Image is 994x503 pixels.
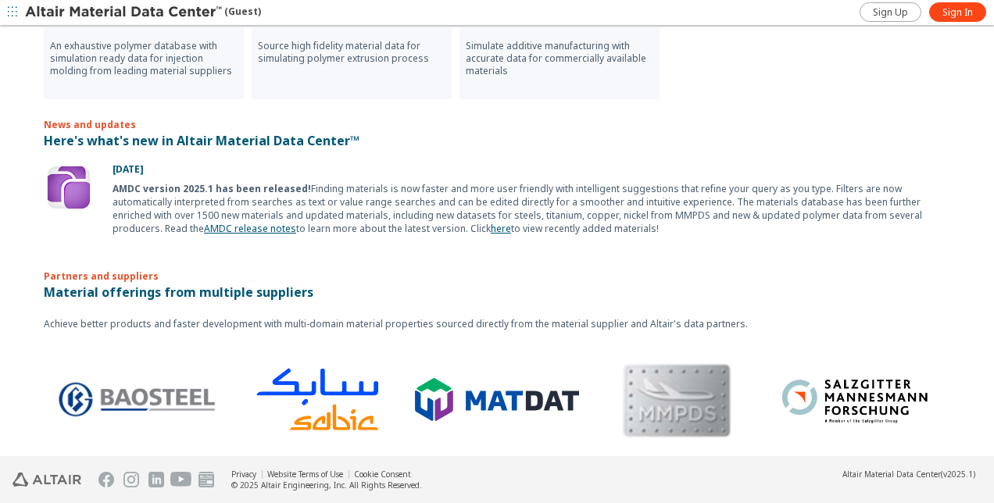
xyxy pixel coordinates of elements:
[231,480,422,491] div: © 2025 Altair Engineering, Inc. All Rights Reserved.
[774,369,939,431] img: Logo - Salzgitter
[231,469,256,480] a: Privacy
[44,244,950,283] p: Partners and suppliers
[929,2,986,22] a: Sign In
[595,344,759,456] img: MMPDS Logo
[25,5,224,20] img: Altair Material Data Center
[491,222,511,235] a: here
[50,40,238,77] p: An exhaustive polymer database with simulation ready data for injection molding from leading mate...
[860,2,921,22] a: Sign Up
[44,283,950,301] p: Material offerings from multiple suppliers
[44,317,950,330] p: Achieve better products and faster development with multi-domain material properties sourced dire...
[113,162,950,176] p: [DATE]
[113,182,950,235] div: Finding materials is now faster and more user friendly with intelligent suggestions that refine y...
[466,40,653,77] p: Simulate additive manufacturing with accurate data for commercially available materials
[44,118,950,131] p: News and updates
[113,182,311,195] b: AMDC version 2025.1 has been released!
[25,5,261,20] div: (Guest)
[842,469,941,480] span: Altair Material Data Center
[258,40,445,65] p: Source high fidelity material data for simulating polymer extrusion process
[267,469,343,480] a: Website Terms of Use
[235,348,399,451] img: Logo - Sabic
[44,131,950,150] p: Here's what's new in Altair Material Data Center™
[873,6,908,19] span: Sign Up
[204,222,296,235] a: AMDC release notes
[942,6,973,19] span: Sign In
[55,380,220,419] img: Logo - BaoSteel
[354,469,411,480] a: Cookie Consent
[13,473,81,487] img: Altair Engineering
[44,162,94,212] img: Update Icon Software
[415,378,579,421] img: Logo - MatDat
[842,469,975,480] div: (v2025.1)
